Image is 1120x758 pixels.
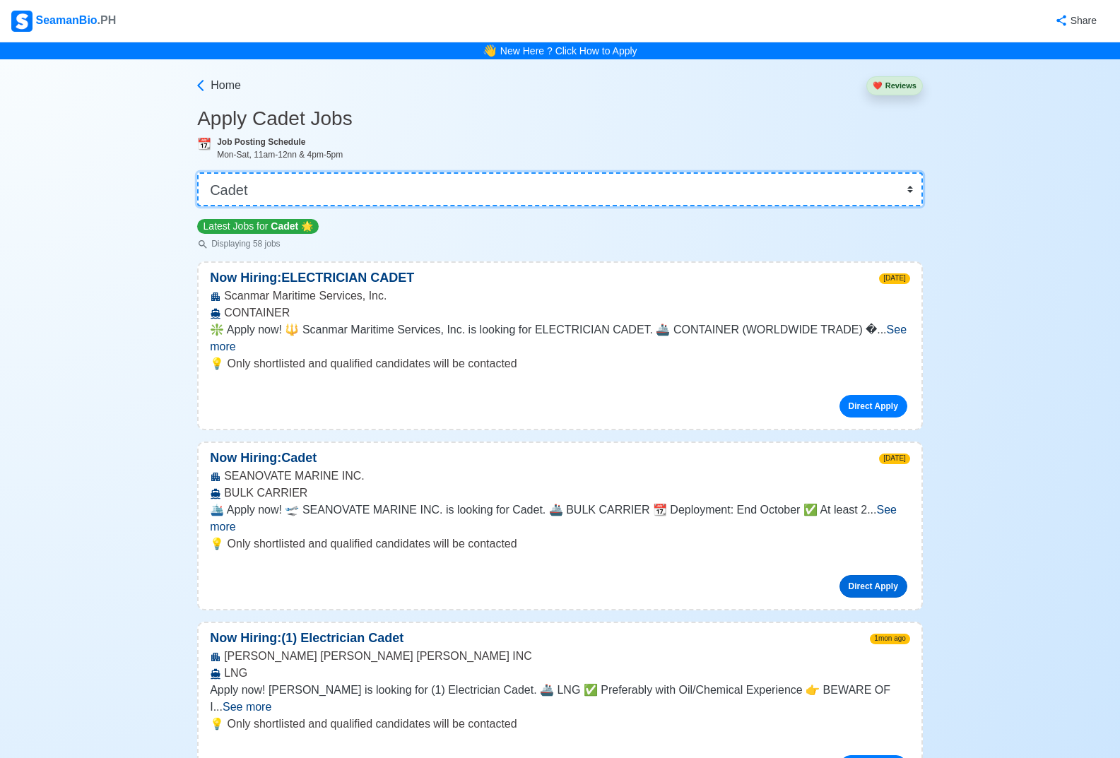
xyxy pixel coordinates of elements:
p: 💡 Only shortlisted and qualified candidates will be contacted [210,355,910,372]
div: Scanmar Maritime Services, Inc. CONTAINER [199,288,921,321]
p: Latest Jobs for [197,219,319,234]
img: Logo [11,11,33,32]
div: SeamanBio [11,11,116,32]
span: ... [210,504,897,533]
span: [DATE] [879,273,909,284]
h3: Apply Cadet Jobs [197,107,923,131]
p: 💡 Only shortlisted and qualified candidates will be contacted [210,535,910,552]
span: heart [873,81,883,90]
p: Now Hiring: (1) Electrician Cadet [199,629,415,648]
p: Now Hiring: ELECTRICIAN CADET [199,268,425,288]
span: [DATE] [879,454,909,464]
span: star [301,220,313,232]
span: Cadet [271,220,298,232]
span: bell [479,40,500,61]
p: Now Hiring: Cadet [199,449,328,468]
a: Direct Apply [839,395,907,418]
span: 🛳️ Apply now! 🛫 SEANOVATE MARINE INC. is looking for Cadet. 🚢 BULK CARRIER 📆 Deployment: End Octo... [210,504,867,516]
a: New Here ? Click How to Apply [500,45,637,57]
span: ... [213,701,272,713]
button: Share [1041,7,1109,35]
div: SEANOVATE MARINE INC. BULK CARRIER [199,468,921,502]
div: Mon-Sat, 11am-12nn & 4pm-5pm [217,148,923,161]
b: Job Posting Schedule [217,137,305,147]
span: Apply now! [PERSON_NAME] is looking for (1) Electrician Cadet. 🚢 LNG ✅ Preferably with Oil/Chemic... [210,684,890,713]
a: Direct Apply [839,575,907,598]
span: 1mon ago [870,634,909,644]
p: 💡 Only shortlisted and qualified candidates will be contacted [210,716,910,733]
div: [PERSON_NAME] [PERSON_NAME] [PERSON_NAME] INC LNG [199,648,921,682]
button: heartReviews [866,76,923,95]
p: Displaying 58 jobs [197,237,319,250]
span: calendar [197,138,211,150]
span: Home [211,77,241,94]
span: .PH [98,14,117,26]
span: See more [223,701,271,713]
a: Home [194,77,241,94]
span: See more [210,504,897,533]
span: ❇️ Apply now! 🔱 Scanmar Maritime Services, Inc. is looking for ELECTRICIAN CADET. 🚢 CONTAINER (WO... [210,324,877,336]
